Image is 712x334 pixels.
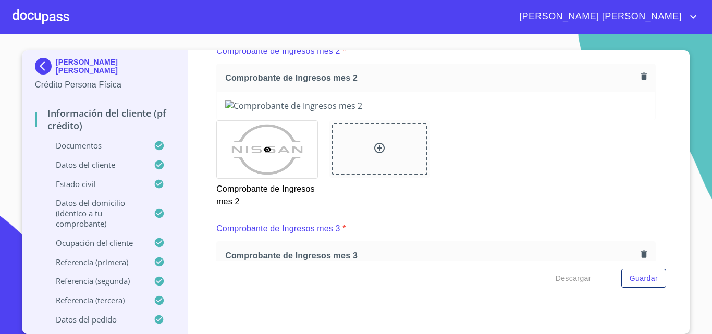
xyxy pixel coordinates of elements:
p: Ocupación del Cliente [35,238,154,248]
p: Documentos [35,140,154,151]
p: Comprobante de Ingresos mes 3 [216,222,340,235]
span: Guardar [630,272,658,285]
p: Referencia (segunda) [35,276,154,286]
button: account of current user [511,8,699,25]
p: Datos del cliente [35,159,154,170]
p: Comprobante de Ingresos mes 2 [216,45,340,57]
p: Datos del domicilio (idéntico a tu comprobante) [35,197,154,229]
span: [PERSON_NAME] [PERSON_NAME] [511,8,687,25]
p: Referencia (tercera) [35,295,154,305]
p: Comprobante de Ingresos mes 2 [216,179,317,208]
p: Crédito Persona Física [35,79,175,91]
p: Referencia (primera) [35,257,154,267]
img: Comprobante de Ingresos mes 2 [225,100,647,112]
span: Comprobante de Ingresos mes 3 [225,250,637,261]
p: Estado Civil [35,179,154,189]
button: Guardar [621,269,666,288]
p: [PERSON_NAME] [PERSON_NAME] [56,58,175,75]
div: [PERSON_NAME] [PERSON_NAME] [35,58,175,79]
img: Docupass spot blue [35,58,56,75]
p: Información del cliente (PF crédito) [35,107,175,132]
p: Datos del pedido [35,314,154,325]
span: Descargar [556,272,591,285]
button: Descargar [551,269,595,288]
span: Comprobante de Ingresos mes 2 [225,72,637,83]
